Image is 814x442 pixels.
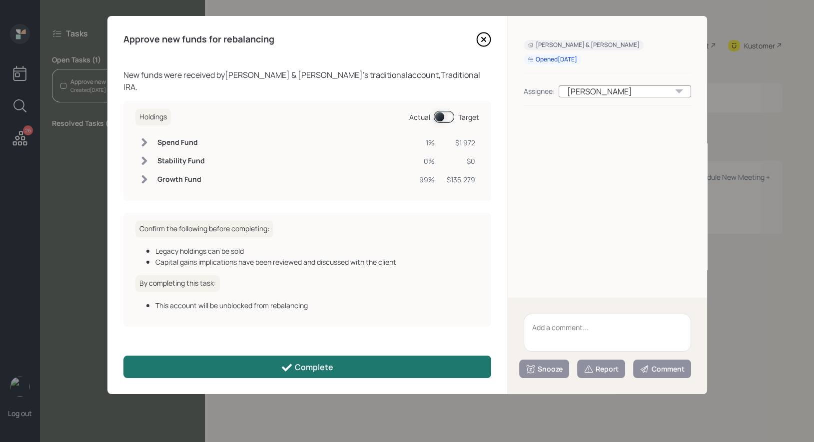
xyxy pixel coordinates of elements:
[157,157,205,165] h6: Stability Fund
[528,55,577,64] div: Opened [DATE]
[559,85,691,97] div: [PERSON_NAME]
[528,41,640,49] div: [PERSON_NAME] & [PERSON_NAME]
[123,34,274,45] h4: Approve new funds for rebalancing
[155,257,479,267] div: Capital gains implications have been reviewed and discussed with the client
[419,137,435,148] div: 1%
[447,137,475,148] div: $1,972
[409,112,430,122] div: Actual
[135,109,171,125] h6: Holdings
[577,360,625,378] button: Report
[447,174,475,185] div: $135,279
[458,112,479,122] div: Target
[281,362,333,374] div: Complete
[155,300,479,311] div: This account will be unblocked from rebalancing
[447,156,475,166] div: $0
[123,69,491,93] div: New funds were received by [PERSON_NAME] & [PERSON_NAME] 's traditional account, Traditional IRA .
[155,246,479,256] div: Legacy holdings can be sold
[135,275,220,292] h6: By completing this task:
[524,86,555,96] div: Assignee:
[419,174,435,185] div: 99%
[633,360,691,378] button: Comment
[519,360,569,378] button: Snooze
[640,364,685,374] div: Comment
[123,356,491,378] button: Complete
[157,175,205,184] h6: Growth Fund
[419,156,435,166] div: 0%
[526,364,563,374] div: Snooze
[157,138,205,147] h6: Spend Fund
[135,221,273,237] h6: Confirm the following before completing:
[584,364,619,374] div: Report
